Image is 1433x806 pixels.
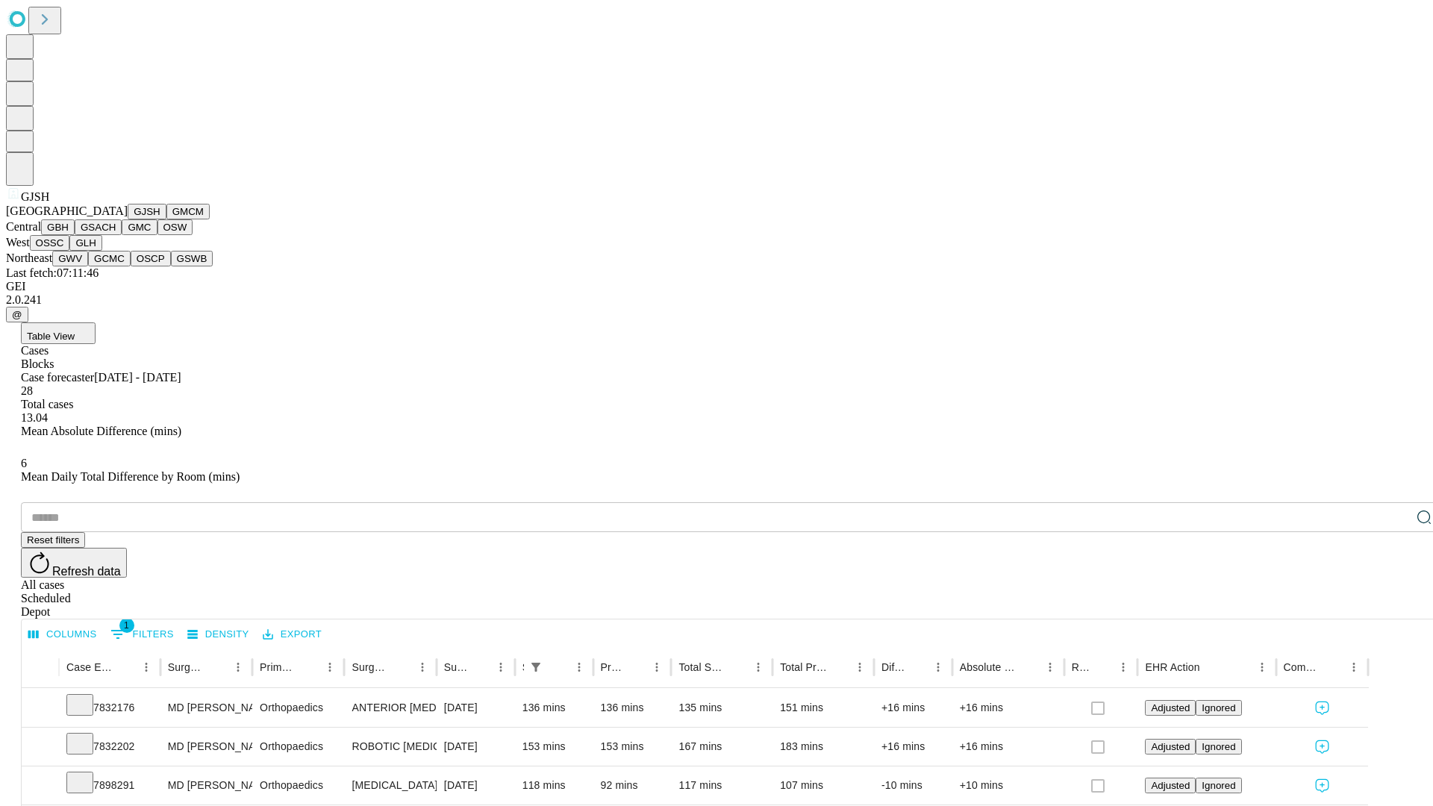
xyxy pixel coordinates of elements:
[1252,657,1273,678] button: Menu
[136,657,157,678] button: Menu
[1145,661,1199,673] div: EHR Action
[780,689,867,727] div: 151 mins
[601,766,664,805] div: 92 mins
[352,728,428,766] div: ROBOTIC [MEDICAL_DATA] KNEE TOTAL
[646,657,667,678] button: Menu
[157,219,193,235] button: OSW
[960,689,1057,727] div: +16 mins
[168,689,245,727] div: MD [PERSON_NAME] [PERSON_NAME]
[678,728,765,766] div: 167 mins
[444,689,508,727] div: [DATE]
[6,307,28,322] button: @
[6,280,1427,293] div: GEI
[131,251,171,266] button: OSCP
[94,371,181,384] span: [DATE] - [DATE]
[1202,780,1235,791] span: Ignored
[168,728,245,766] div: MD [PERSON_NAME] [PERSON_NAME]
[1284,661,1321,673] div: Comments
[490,657,511,678] button: Menu
[184,623,253,646] button: Density
[41,219,75,235] button: GBH
[1151,780,1190,791] span: Adjusted
[928,657,949,678] button: Menu
[260,728,337,766] div: Orthopaedics
[1196,700,1241,716] button: Ignored
[260,689,337,727] div: Orthopaedics
[727,657,748,678] button: Sort
[748,657,769,678] button: Menu
[299,657,319,678] button: Sort
[780,728,867,766] div: 183 mins
[1145,700,1196,716] button: Adjusted
[881,689,945,727] div: +16 mins
[907,657,928,678] button: Sort
[1202,702,1235,713] span: Ignored
[1145,778,1196,793] button: Adjusted
[678,661,725,673] div: Total Scheduled Duration
[548,657,569,678] button: Sort
[522,728,586,766] div: 153 mins
[352,689,428,727] div: ANTERIOR [MEDICAL_DATA] TOTAL HIP
[569,657,590,678] button: Menu
[960,766,1057,805] div: +10 mins
[12,309,22,320] span: @
[1196,778,1241,793] button: Ignored
[66,661,113,673] div: Case Epic Id
[168,766,245,805] div: MD [PERSON_NAME] [PERSON_NAME]
[21,532,85,548] button: Reset filters
[66,766,153,805] div: 7898291
[625,657,646,678] button: Sort
[1196,739,1241,755] button: Ignored
[228,657,249,678] button: Menu
[30,235,70,251] button: OSSC
[6,293,1427,307] div: 2.0.241
[601,689,664,727] div: 136 mins
[1343,657,1364,678] button: Menu
[21,190,49,203] span: GJSH
[29,773,51,799] button: Expand
[66,728,153,766] div: 7832202
[168,661,205,673] div: Surgeon Name
[881,766,945,805] div: -10 mins
[88,251,131,266] button: GCMC
[6,204,128,217] span: [GEOGRAPHIC_DATA]
[1151,702,1190,713] span: Adjusted
[469,657,490,678] button: Sort
[960,728,1057,766] div: +16 mins
[319,657,340,678] button: Menu
[21,371,94,384] span: Case forecaster
[352,661,389,673] div: Surgery Name
[678,766,765,805] div: 117 mins
[21,322,96,344] button: Table View
[6,266,99,279] span: Last fetch: 07:11:46
[21,398,73,410] span: Total cases
[525,657,546,678] div: 1 active filter
[1145,739,1196,755] button: Adjusted
[119,618,134,633] span: 1
[6,220,41,233] span: Central
[678,689,765,727] div: 135 mins
[21,457,27,469] span: 6
[122,219,157,235] button: GMC
[21,411,48,424] span: 13.04
[444,766,508,805] div: [DATE]
[27,331,75,342] span: Table View
[601,661,625,673] div: Predicted In Room Duration
[107,622,178,646] button: Show filters
[21,548,127,578] button: Refresh data
[881,661,905,673] div: Difference
[522,661,524,673] div: Scheduled In Room Duration
[522,766,586,805] div: 118 mins
[6,236,30,249] span: West
[207,657,228,678] button: Sort
[21,425,181,437] span: Mean Absolute Difference (mins)
[444,728,508,766] div: [DATE]
[1019,657,1040,678] button: Sort
[881,728,945,766] div: +16 mins
[21,384,33,397] span: 28
[522,689,586,727] div: 136 mins
[444,661,468,673] div: Surgery Date
[352,766,428,805] div: [MEDICAL_DATA] MEDIAL AND LATERAL MENISCECTOMY
[412,657,433,678] button: Menu
[115,657,136,678] button: Sort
